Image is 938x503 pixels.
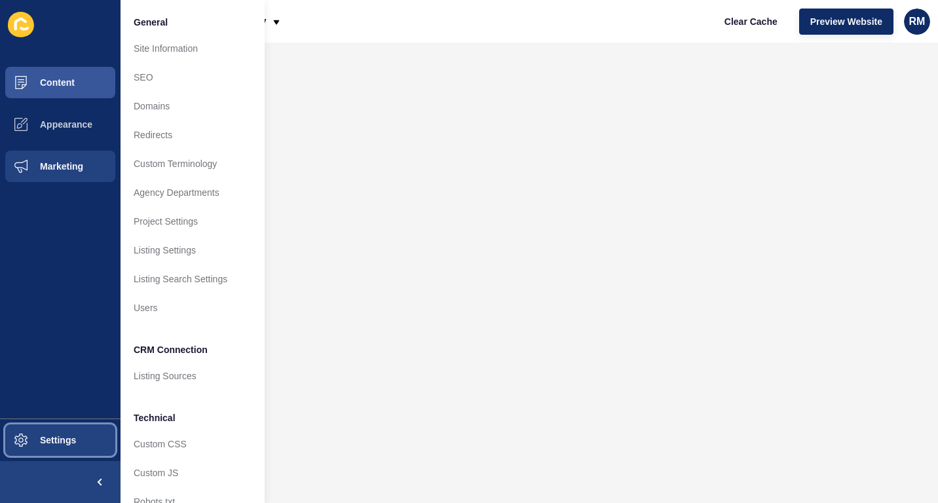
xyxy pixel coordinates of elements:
[134,16,168,29] span: General
[121,293,265,322] a: Users
[121,430,265,458] a: Custom CSS
[121,265,265,293] a: Listing Search Settings
[121,92,265,121] a: Domains
[121,207,265,236] a: Project Settings
[121,63,265,92] a: SEO
[134,343,208,356] span: CRM Connection
[909,15,926,28] span: RM
[121,121,265,149] a: Redirects
[810,15,882,28] span: Preview Website
[121,178,265,207] a: Agency Departments
[121,34,265,63] a: Site Information
[799,9,893,35] button: Preview Website
[134,411,176,424] span: Technical
[121,236,265,265] a: Listing Settings
[713,9,789,35] button: Clear Cache
[121,149,265,178] a: Custom Terminology
[121,458,265,487] a: Custom JS
[121,362,265,390] a: Listing Sources
[724,15,778,28] span: Clear Cache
